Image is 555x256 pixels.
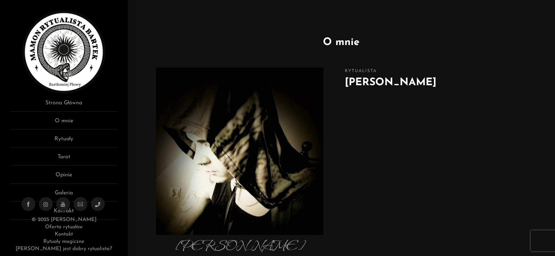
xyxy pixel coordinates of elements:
a: Rytuały [10,135,117,148]
a: Galeria [10,189,117,202]
img: Rytualista Bartek [22,10,105,94]
a: Strona Główna [10,99,117,112]
h1: O mnie [138,35,545,50]
a: Rytuały magiczne [43,239,84,244]
a: Opinie [10,171,117,184]
span: Rytualista [345,68,541,75]
a: [PERSON_NAME] jest dobry rytualista? [16,246,112,251]
h2: [PERSON_NAME] [345,75,541,90]
a: O mnie [10,117,117,130]
a: Oferta rytuałów [45,224,83,230]
a: Tarot [10,153,117,166]
a: Kontakt [55,232,73,237]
